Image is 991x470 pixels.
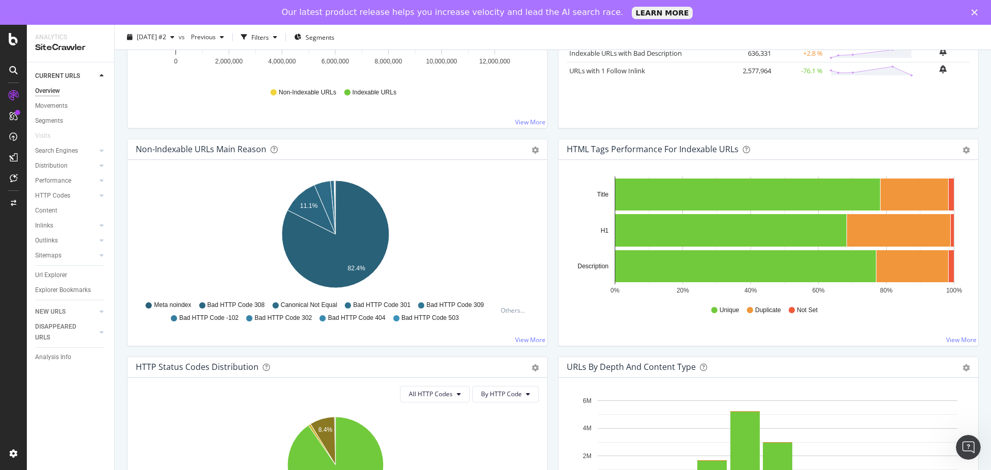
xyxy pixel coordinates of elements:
a: CURRENT URLS [35,71,97,82]
div: bell-plus [939,65,947,73]
button: Filters [237,29,281,45]
button: All HTTP Codes [400,386,470,402]
div: Performance [35,175,71,186]
span: Previous [187,33,216,41]
div: Distribution [35,160,68,171]
text: 4,000,000 [268,58,296,65]
a: Visits [35,131,61,141]
a: Explorer Bookmarks [35,285,107,296]
div: Segments [35,116,63,126]
svg: A chart. [136,176,535,296]
div: HTTP Status Codes Distribution [136,362,259,372]
text: 6,000,000 [322,58,349,65]
div: NEW URLS [35,306,66,317]
a: Inlinks [35,220,97,231]
text: 12,000,000 [479,58,510,65]
div: Visits [35,131,51,141]
span: Non-Indexable URLs [279,88,336,97]
text: 100% [946,287,962,294]
div: gear [963,147,970,154]
div: Filters [251,33,269,41]
button: Previous [187,29,228,45]
a: Indexable URLs with Bad Description [569,48,682,58]
text: 82.4% [348,265,365,272]
a: Segments [35,116,107,126]
text: H1 [601,227,609,234]
div: Non-Indexable URLs Main Reason [136,144,266,154]
text: 40% [744,287,757,294]
a: Overview [35,86,107,96]
a: View More [946,335,977,344]
div: Sitemaps [35,250,61,261]
a: Url Explorer [35,270,107,281]
text: 2M [583,452,592,460]
button: Segments [290,29,339,45]
iframe: Intercom live chat [956,435,981,460]
a: Performance [35,175,97,186]
span: Duplicate [755,306,781,315]
text: 4M [583,425,592,432]
a: DISAPPEARED URLS [35,321,97,343]
a: Search Engines [35,145,97,156]
text: 20% [677,287,689,294]
a: LEARN MORE [632,7,693,19]
td: 636,331 [732,44,774,62]
div: gear [532,147,539,154]
span: By HTTP Code [481,390,522,398]
div: Content [35,205,57,216]
a: HTTP Codes [35,190,97,201]
div: Analysis Info [35,352,71,363]
div: CURRENT URLS [35,71,80,82]
div: Others... [501,306,530,315]
div: URLs by Depth and Content Type [567,362,696,372]
div: Close [971,9,982,15]
td: 2,577,964 [732,62,774,79]
a: URLs with 1 Follow Inlink [569,66,645,75]
span: Unique [720,306,739,315]
div: Overview [35,86,60,96]
a: Analysis Info [35,352,107,363]
span: Bad HTTP Code 309 [426,301,484,310]
div: HTTP Codes [35,190,70,201]
span: Canonical Not Equal [281,301,337,310]
svg: A chart. [567,176,966,296]
text: 2,000,000 [215,58,243,65]
span: Bad HTTP Code 404 [328,314,385,322]
span: Bad HTTP Code 301 [353,301,410,310]
span: All HTTP Codes [409,390,453,398]
div: gear [963,364,970,371]
td: +2.8 % [774,44,825,62]
a: NEW URLS [35,306,97,317]
a: Content [35,205,107,216]
div: bell-plus [939,47,947,56]
text: 0% [611,287,620,294]
text: 80% [880,287,892,294]
a: Sitemaps [35,250,97,261]
text: 0 [174,58,178,65]
text: Title [597,191,609,198]
text: 10,000,000 [426,58,457,65]
text: 8.4% [318,426,333,433]
a: View More [515,335,546,344]
span: Indexable URLs [353,88,396,97]
a: View More [515,118,546,126]
td: -76.1 % [774,62,825,79]
text: 60% [812,287,825,294]
span: Not Set [797,306,818,315]
a: Movements [35,101,107,111]
span: Bad HTTP Code -102 [179,314,238,322]
a: Distribution [35,160,97,171]
span: vs [179,33,187,41]
text: Description [578,263,609,270]
div: Movements [35,101,68,111]
div: SiteCrawler [35,42,106,54]
div: HTML Tags Performance for Indexable URLs [567,144,739,154]
div: gear [532,364,539,371]
span: Segments [306,33,334,41]
span: 2025 Jun. 27th #2 [137,33,166,41]
div: Our latest product release helps you increase velocity and lead the AI search race. [282,7,624,18]
span: Bad HTTP Code 308 [207,301,265,310]
button: [DATE] #2 [123,29,179,45]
